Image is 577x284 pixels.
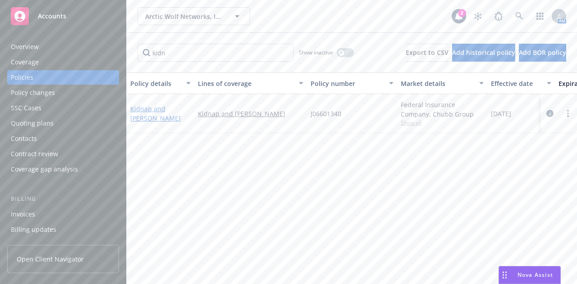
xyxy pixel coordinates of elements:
div: Policy changes [11,86,55,100]
a: Contacts [7,131,119,146]
button: Arctic Wolf Networks, Inc. [137,7,250,25]
span: Add historical policy [452,48,515,57]
a: Switch app [531,7,549,25]
div: Drag to move [499,266,510,284]
a: SSC Cases [7,101,119,115]
span: Add BOR policy [519,48,566,57]
span: Show inactive [299,49,333,56]
div: Overview [11,40,39,54]
div: Lines of coverage [198,79,293,88]
button: Add BOR policy [519,44,566,62]
div: Coverage gap analysis [11,162,78,176]
div: 2 [458,9,466,17]
div: Billing updates [11,222,56,237]
div: Contacts [11,131,37,146]
div: Billing [7,194,119,203]
a: Coverage [7,55,119,69]
a: Report a Bug [490,7,508,25]
span: Arctic Wolf Networks, Inc. [145,12,223,21]
div: Policy number [311,79,384,88]
div: Policies [11,70,33,85]
div: Contract review [11,147,58,161]
a: Coverage gap analysis [7,162,119,176]
div: Coverage [11,55,39,69]
a: Accounts [7,4,119,29]
a: Kidnap and [PERSON_NAME] [198,109,303,118]
div: Policy details [130,79,181,88]
a: Policies [7,70,119,85]
a: circleInformation [545,108,555,119]
input: Filter by keyword... [137,44,293,62]
div: Federal Insurance Company, Chubb Group [401,100,484,119]
button: Nova Assist [499,266,561,284]
a: Policy changes [7,86,119,100]
a: Billing updates [7,222,119,237]
button: Effective date [487,72,555,94]
a: Search [510,7,528,25]
button: Add historical policy [452,44,515,62]
button: Lines of coverage [194,72,307,94]
span: Nova Assist [517,271,553,279]
button: Export to CSV [406,44,449,62]
div: Effective date [491,79,541,88]
div: SSC Cases [11,101,41,115]
span: Open Client Navigator [17,254,84,264]
span: Export to CSV [406,48,449,57]
a: Stop snowing [469,7,487,25]
a: Contract review [7,147,119,161]
a: more [563,108,573,119]
span: Accounts [38,13,66,20]
button: Market details [397,72,487,94]
button: Policy details [127,72,194,94]
button: Policy number [307,72,397,94]
a: Overview [7,40,119,54]
div: Invoices [11,207,35,221]
a: Quoting plans [7,116,119,131]
span: [DATE] [491,109,511,118]
div: Market details [401,79,474,88]
a: Invoices [7,207,119,221]
a: Kidnap and [PERSON_NAME] [130,104,181,122]
span: J06601340 [311,109,341,118]
span: Show all [401,119,484,126]
div: Quoting plans [11,116,54,131]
